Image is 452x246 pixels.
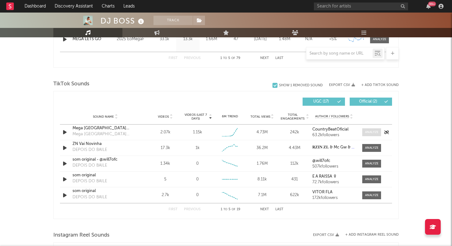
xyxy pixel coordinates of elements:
span: of [232,208,235,211]
div: 1.34k [151,161,180,167]
div: 36.2M [248,145,277,151]
button: + Add Instagram Reel Sound [345,233,399,237]
strong: CountryBeatOficial [312,127,348,131]
span: TikTok Sounds [53,80,89,88]
div: 17.3k [151,145,180,151]
a: som original [73,172,138,179]
div: 112k [280,161,309,167]
div: 1 5 19 [213,206,248,213]
div: 2025 ÉoMegaF [117,35,151,43]
a: MEGA LETS GO [73,36,114,42]
button: 99+ [426,4,431,9]
a: Mega [GEOGRAPHIC_DATA][PERSON_NAME] [73,125,138,131]
div: 13.3k [178,36,198,42]
div: 622k [280,192,309,198]
div: 0 [196,161,199,167]
div: 0 [196,192,199,198]
div: 99 + [428,2,436,6]
strong: VITOR FLA [312,190,332,194]
div: 1.15k [193,129,202,136]
div: Show 1 Removed Sound [279,83,323,88]
a: É A RAISSA 🎙 [312,174,356,179]
div: 33.1k [154,36,175,42]
button: + Add TikTok Sound [355,83,399,87]
div: 72.7k followers [312,180,356,184]
a: @will7ofc [312,159,356,163]
a: 𝐑𝐙𝐈𝐍 𝐙𝐋 & Mc Gw & Só Hits Records [312,145,356,150]
button: Last [275,208,283,211]
a: som original - @will7ofc [73,157,138,163]
div: 431 [280,176,309,183]
div: DEPOIS DO BAILE [73,178,107,184]
button: Next [260,208,269,211]
div: 63.2k followers [312,133,356,137]
div: DEPOIS DO BAILE [73,163,107,169]
button: UGC(17) [303,98,345,106]
div: DEPOIS DO BAILE [73,194,107,201]
input: Search by song name or URL [306,51,373,56]
button: Export CSV [313,233,339,237]
div: 0 [196,176,199,183]
div: 4.73M [248,129,277,136]
span: Instagram Reel Sounds [53,232,110,239]
div: 8.11k [248,176,277,183]
span: UGC ( 17 ) [307,100,336,104]
div: <5% [322,36,343,42]
div: Mega [GEOGRAPHIC_DATA][PERSON_NAME] [73,131,138,137]
input: Search for artists [314,3,408,10]
div: 6M Trend [215,114,245,119]
button: + Add TikTok Sound [361,83,399,87]
a: som original [73,188,138,194]
span: Sound Name [93,115,114,119]
div: 1.66M [201,36,222,42]
a: CountryBeatOficial [312,127,356,132]
div: DJ BOSS [100,16,146,26]
span: Total Engagements [280,113,305,120]
div: 47 [225,36,247,42]
div: 2.07k [151,129,180,136]
strong: 𝐑𝐙𝐈𝐍 𝐙𝐋 & Mc Gw & Só Hits Records [312,145,381,149]
span: Official ( 2 ) [354,100,383,104]
div: + Add Instagram Reel Sound [339,233,399,237]
div: 5 [151,176,180,183]
div: 2.7k [151,192,180,198]
div: 7.1M [248,192,277,198]
span: Total Views [250,115,270,119]
a: VITOR FLA [312,190,356,195]
strong: É A RAISSA 🎙 [312,174,337,179]
div: DEPOIS DO BAILE [73,147,107,153]
button: Track [153,16,193,25]
span: Author / Followers [315,115,349,119]
div: 507k followers [312,164,356,169]
span: to [223,208,227,211]
button: Previous [184,208,201,211]
div: 1.48M [274,36,295,42]
div: 172k followers [312,196,356,200]
a: ZN Vai Novinha [73,141,138,147]
div: N/A [298,36,319,42]
div: 242k [280,129,309,136]
span: Videos (last 7 days) [183,113,208,120]
div: 4.43M [280,145,309,151]
button: Official(2) [350,98,392,106]
strong: @will7ofc [312,159,330,163]
button: First [169,208,178,211]
div: 1.76M [248,161,277,167]
div: [DATE] [250,36,271,42]
div: 1k [196,145,200,151]
span: Videos [158,115,169,119]
button: Export CSV [329,83,355,87]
